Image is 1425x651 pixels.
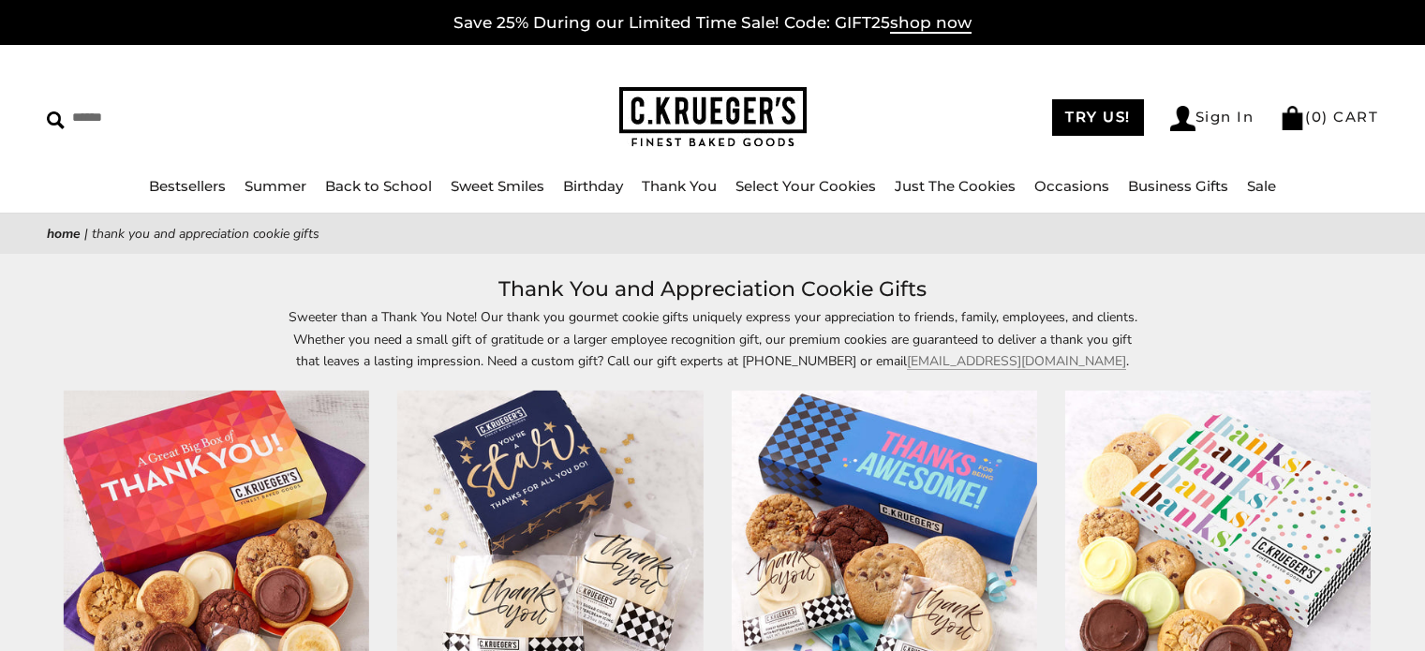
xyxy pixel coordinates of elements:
a: Business Gifts [1128,177,1228,195]
span: 0 [1312,108,1323,126]
a: Back to School [325,177,432,195]
nav: breadcrumbs [47,223,1378,244]
span: Thank You and Appreciation Cookie Gifts [92,225,319,243]
a: Select Your Cookies [735,177,876,195]
a: Sale [1247,177,1276,195]
h1: Thank You and Appreciation Cookie Gifts [75,273,1350,306]
a: Thank You [642,177,717,195]
img: Search [47,111,65,129]
a: Bestsellers [149,177,226,195]
img: Bag [1280,106,1305,130]
a: TRY US! [1052,99,1144,136]
a: Home [47,225,81,243]
span: | [84,225,88,243]
input: Search [47,103,363,132]
a: Save 25% During our Limited Time Sale! Code: GIFT25shop now [453,13,972,34]
a: Sign In [1170,106,1254,131]
a: Birthday [563,177,623,195]
a: (0) CART [1280,108,1378,126]
a: Summer [245,177,306,195]
img: C.KRUEGER'S [619,87,807,148]
p: Sweeter than a Thank You Note! Our thank you gourmet cookie gifts uniquely express your appreciat... [282,306,1144,371]
span: shop now [890,13,972,34]
a: [EMAIL_ADDRESS][DOMAIN_NAME] [907,352,1126,370]
a: Occasions [1034,177,1109,195]
img: Account [1170,106,1195,131]
a: Just The Cookies [895,177,1016,195]
a: Sweet Smiles [451,177,544,195]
